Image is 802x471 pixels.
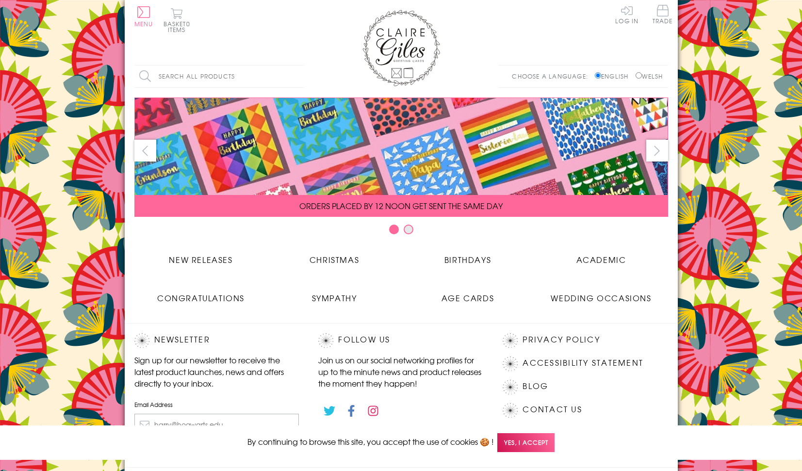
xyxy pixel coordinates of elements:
[523,380,548,393] a: Blog
[134,6,153,27] button: Menu
[134,65,304,87] input: Search all products
[551,292,651,304] span: Wedding Occasions
[389,225,399,234] button: Carousel Page 1 (Current Slide)
[497,433,555,452] span: Yes, I accept
[318,354,483,389] p: Join us on our social networking profiles for up to the minute news and product releases the mome...
[636,72,642,79] input: Welsh
[295,65,304,87] input: Search
[134,285,268,304] a: Congratulations
[168,19,190,34] span: 0 items
[512,72,593,81] p: Choose a language:
[134,140,156,162] button: prev
[169,254,232,265] span: New Releases
[134,333,299,348] h2: Newsletter
[646,140,668,162] button: next
[615,5,638,24] a: Log In
[134,354,299,389] p: Sign up for our newsletter to receive the latest product launches, news and offers directly to yo...
[404,225,413,234] button: Carousel Page 2
[362,10,440,86] img: Claire Giles Greetings Cards
[401,285,535,304] a: Age Cards
[268,246,401,265] a: Christmas
[134,414,299,436] input: harry@hogwarts.edu
[134,400,299,409] label: Email Address
[312,292,357,304] span: Sympathy
[636,72,663,81] label: Welsh
[134,246,268,265] a: New Releases
[157,292,245,304] span: Congratulations
[523,333,600,346] a: Privacy Policy
[595,72,601,79] input: English
[523,357,643,370] a: Accessibility Statement
[299,200,503,211] span: ORDERS PLACED BY 12 NOON GET SENT THE SAME DAY
[310,254,359,265] span: Christmas
[576,254,626,265] span: Academic
[268,285,401,304] a: Sympathy
[535,285,668,304] a: Wedding Occasions
[318,333,483,348] h2: Follow Us
[523,403,582,416] a: Contact Us
[653,5,673,24] span: Trade
[535,246,668,265] a: Academic
[595,72,633,81] label: English
[134,19,153,28] span: Menu
[134,224,668,239] div: Carousel Pagination
[653,5,673,26] a: Trade
[444,254,491,265] span: Birthdays
[401,246,535,265] a: Birthdays
[442,292,494,304] span: Age Cards
[164,8,190,32] button: Basket0 items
